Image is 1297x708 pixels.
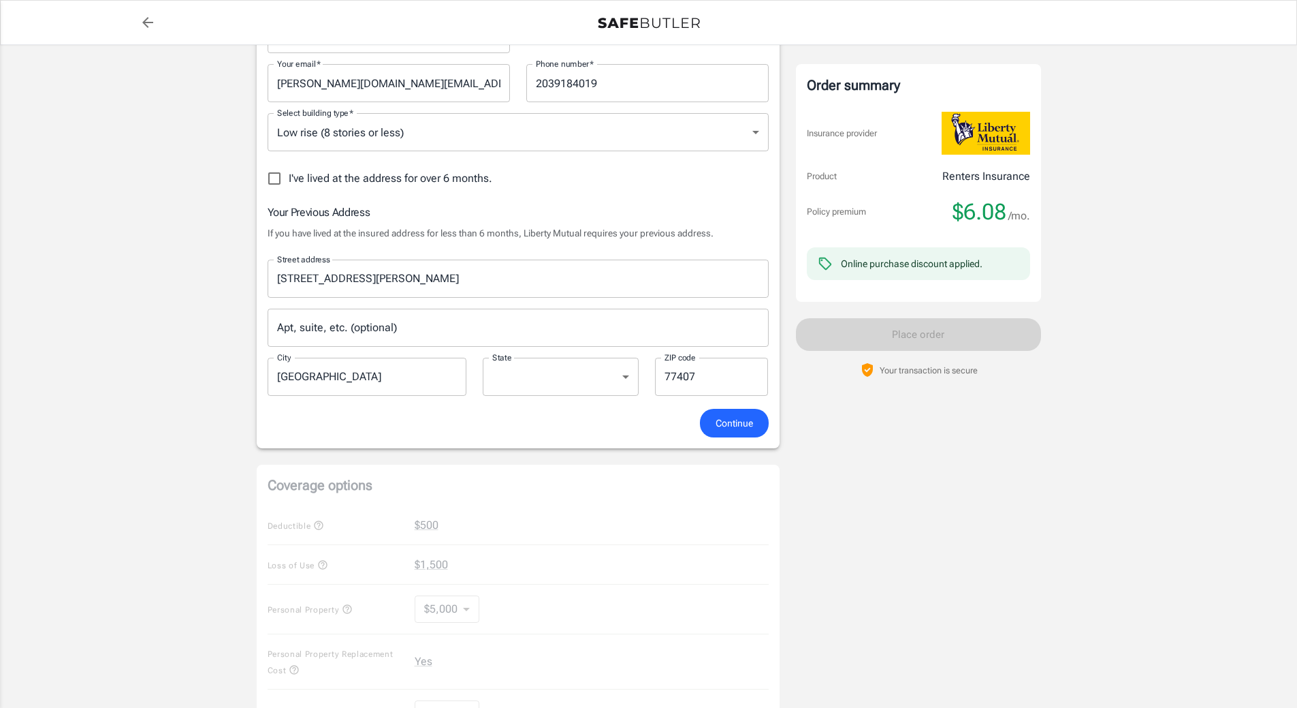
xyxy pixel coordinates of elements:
span: Continue [716,415,753,432]
p: Product [807,170,837,183]
p: If you have lived at the insured address for less than 6 months, Liberty Mutual requires your pre... [268,226,769,240]
label: Street address [277,253,330,265]
label: State [492,352,512,363]
span: $6.08 [952,198,1006,226]
h6: Your Previous Address [268,204,769,221]
div: Online purchase discount applied. [841,257,982,271]
p: Renters Insurance [942,168,1030,185]
img: Liberty Mutual [942,112,1030,155]
label: Your email [277,58,321,70]
input: Enter number [526,64,769,102]
label: Select building type [277,107,353,119]
label: ZIP code [664,352,696,363]
button: Continue [700,409,769,438]
div: Order summary [807,75,1030,95]
div: Low rise (8 stories or less) [268,113,769,151]
img: Back to quotes [598,18,700,29]
span: I've lived at the address for over 6 months. [289,170,492,187]
label: Phone number [536,58,594,70]
a: back to quotes [134,9,161,36]
input: Enter email [268,64,510,102]
p: Your transaction is secure [880,364,978,377]
span: /mo. [1008,206,1030,226]
p: Policy premium [807,205,866,219]
label: City [277,352,291,363]
p: Insurance provider [807,127,877,140]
